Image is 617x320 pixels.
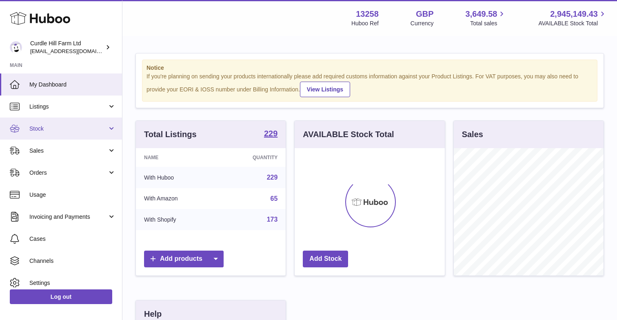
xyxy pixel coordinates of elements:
[30,40,104,55] div: Curdle Hill Farm Ltd
[146,73,593,97] div: If you're planning on sending your products internationally please add required customs informati...
[136,209,218,230] td: With Shopify
[264,129,277,139] a: 229
[267,174,278,181] a: 229
[264,129,277,138] strong: 229
[29,147,107,155] span: Sales
[550,9,598,20] span: 2,945,149.43
[30,48,120,54] span: [EMAIL_ADDRESS][DOMAIN_NAME]
[29,169,107,177] span: Orders
[144,309,162,320] h3: Help
[416,9,433,20] strong: GBP
[218,148,286,167] th: Quantity
[411,20,434,27] div: Currency
[538,9,607,27] a: 2,945,149.43 AVAILABLE Stock Total
[466,9,507,27] a: 3,649.58 Total sales
[29,235,116,243] span: Cases
[29,103,107,111] span: Listings
[466,9,497,20] span: 3,649.58
[29,81,116,89] span: My Dashboard
[267,216,278,223] a: 173
[538,20,607,27] span: AVAILABLE Stock Total
[136,148,218,167] th: Name
[29,213,107,221] span: Invoicing and Payments
[303,129,394,140] h3: AVAILABLE Stock Total
[300,82,350,97] a: View Listings
[144,251,224,267] a: Add products
[144,129,197,140] h3: Total Listings
[303,251,348,267] a: Add Stock
[356,9,379,20] strong: 13258
[146,64,593,72] strong: Notice
[10,41,22,53] img: will@diddlysquatfarmshop.com
[29,191,116,199] span: Usage
[136,167,218,188] td: With Huboo
[271,195,278,202] a: 65
[136,188,218,209] td: With Amazon
[10,289,112,304] a: Log out
[29,257,116,265] span: Channels
[351,20,379,27] div: Huboo Ref
[470,20,506,27] span: Total sales
[29,125,107,133] span: Stock
[29,279,116,287] span: Settings
[462,129,483,140] h3: Sales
